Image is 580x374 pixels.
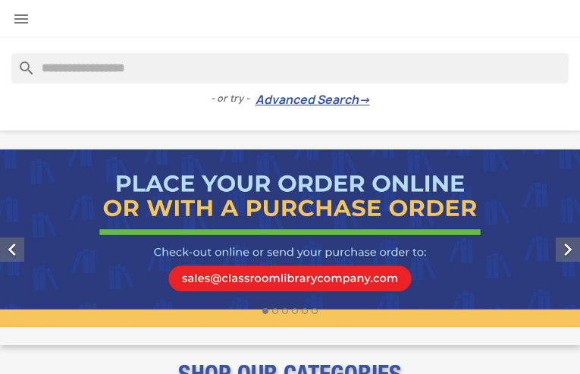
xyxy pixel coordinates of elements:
input: Search [11,53,569,83]
i:  [556,237,580,262]
a: Advanced Search→ [256,93,370,108]
i:  [12,10,30,28]
span: → [359,93,370,108]
i: search [11,53,30,71]
span: - or try - [211,91,256,106]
